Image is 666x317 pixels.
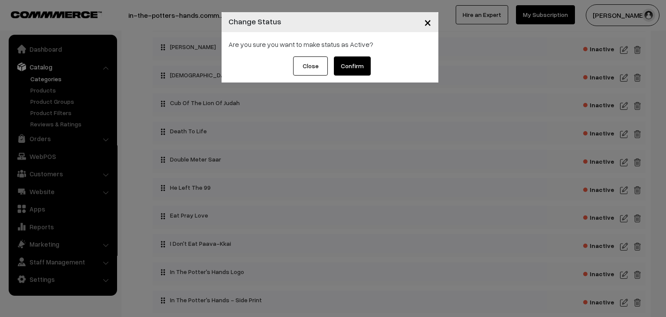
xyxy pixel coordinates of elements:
[229,39,431,50] div: Are you sure you want to make status as Active?
[229,16,281,27] h4: Change Status
[334,56,371,76] button: Confirm
[417,9,438,36] button: Close
[293,56,328,76] button: Close
[424,14,431,30] span: ×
